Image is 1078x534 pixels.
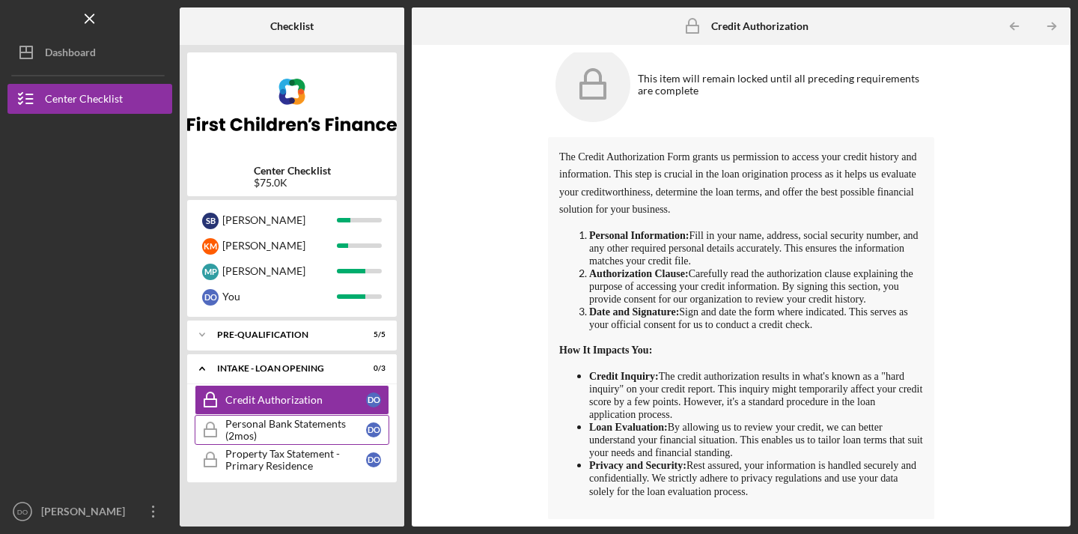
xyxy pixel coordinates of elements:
button: Dashboard [7,37,172,67]
div: Pre-Qualification [217,330,348,339]
div: M P [202,264,219,280]
div: D O [366,392,381,407]
div: This item will remain locked until all preceding requirements are complete [638,73,927,97]
div: [PERSON_NAME] [222,207,337,233]
div: [PERSON_NAME] [222,233,337,258]
text: DO [17,508,28,516]
b: Checklist [270,20,314,32]
div: [PERSON_NAME] [222,258,337,284]
span: Personal Information: [589,230,689,241]
div: $75.0K [254,177,331,189]
span: Carefully read the authorization clause explaining the purpose of accessing your credit informati... [589,268,913,305]
div: [PERSON_NAME] [37,497,135,530]
div: Dashboard [45,37,96,71]
div: Property Tax Statement - Primary Residence [225,448,366,472]
div: Personal Bank Statements (2mos) [225,418,366,442]
span: Loan Evaluation: [589,422,668,433]
span: How It Impacts You: [559,345,652,356]
div: You [222,284,337,309]
span: By allowing us to review your credit, we can better understand your financial situation. This ena... [589,422,923,458]
span: The Credit Authorization Form grants us permission to access your credit history and information.... [559,151,916,215]
span: Fill in your name, address, social security number, and any other required personal details accur... [589,230,919,267]
span: Rest assured, your information is handled securely and confidentially. We strictly adhere to priv... [589,460,916,497]
div: D O [366,452,381,467]
a: Property Tax Statement - Primary ResidenceDO [195,445,389,475]
button: DO[PERSON_NAME] [7,497,172,527]
b: Credit Authorization [711,20,808,32]
span: Authorization Clause: [589,268,689,279]
button: Center Checklist [7,84,172,114]
span: Credit Inquiry: [589,371,659,382]
span: Sign and date the form where indicated. This serves as your official consent for us to conduct a ... [589,306,908,330]
div: 5 / 5 [359,330,386,339]
a: Personal Bank Statements (2mos)DO [195,415,389,445]
span: Privacy and Security: [589,460,686,471]
img: Product logo [187,60,397,150]
div: K M [202,238,219,255]
a: Credit AuthorizationDO [195,385,389,415]
div: Credit Authorization [225,394,366,406]
div: D O [202,289,219,306]
div: D O [366,422,381,437]
span: The credit authorization results in what's known as a "hard inquiry" on your credit report. This ... [589,371,922,420]
b: Center Checklist [254,165,331,177]
div: Center Checklist [45,84,123,118]
div: S B [202,213,219,229]
div: INTAKE - LOAN OPENING [217,364,348,373]
span: Date and Signature: [589,306,679,318]
div: 0 / 3 [359,364,386,373]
